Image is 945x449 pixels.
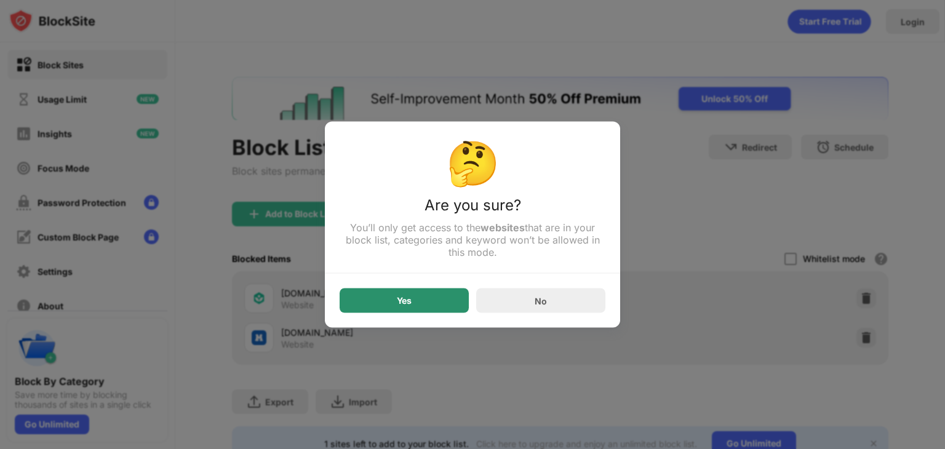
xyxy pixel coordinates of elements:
div: 🤔 [340,137,605,189]
strong: websites [480,221,525,234]
div: You’ll only get access to the that are in your block list, categories and keyword won’t be allowe... [340,221,605,258]
div: Are you sure? [340,196,605,221]
div: No [535,295,547,306]
div: Yes [397,296,412,306]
